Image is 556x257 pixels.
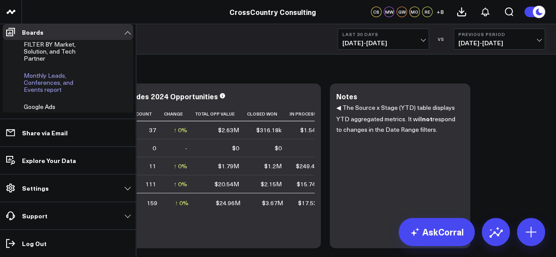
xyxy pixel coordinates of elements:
[174,180,187,188] div: ↑ 0%
[433,36,449,42] div: VS
[458,40,540,47] span: [DATE] - [DATE]
[396,7,407,17] div: GW
[22,240,47,247] p: Log Out
[247,107,290,121] th: Closed Won
[195,107,247,121] th: Total Opp Value
[22,212,47,219] p: Support
[454,29,545,50] button: Previous Period[DATE]-[DATE]
[175,199,189,207] div: ↑ 0%
[24,71,73,94] span: Monthly Leads, Conferences, and Events report
[275,144,282,152] div: $0
[232,144,239,152] div: $0
[218,126,239,134] div: $2.63M
[256,126,282,134] div: $316.18k
[342,40,424,47] span: [DATE] - [DATE]
[185,144,187,152] div: -
[336,91,357,101] div: Notes
[218,162,239,170] div: $1.79M
[147,199,157,207] div: 159
[300,126,321,134] div: $1.54M
[145,180,156,188] div: 111
[338,29,429,50] button: Last 30 Days[DATE]-[DATE]
[298,199,323,207] div: $17.53M
[229,7,316,17] a: CrossCountry Consulting
[22,157,76,164] p: Explore Your Data
[214,180,239,188] div: $20.54M
[3,235,133,251] a: Log Out
[399,218,475,246] a: AskCorral
[384,7,394,17] div: MW
[422,7,432,17] div: RE
[296,162,321,170] div: $249.48k
[164,107,195,121] th: Change
[174,126,187,134] div: ↑ 0%
[24,102,55,111] span: Google Ads
[149,126,156,134] div: 37
[24,72,92,93] a: Monthly Leads, Conferences, and Events report
[262,199,283,207] div: $3.67M
[153,144,156,152] div: 0
[24,103,55,110] a: Google Ads
[22,29,44,36] p: Boards
[174,162,187,170] div: ↑ 0%
[371,7,382,17] div: CS
[297,180,321,188] div: $15.74M
[24,41,92,62] a: FILTER BY Market, Solution, and Tech Partner
[149,162,156,170] div: 11
[24,40,76,62] span: FILTER BY Market, Solution, and Tech Partner
[125,107,164,121] th: Opp Count
[409,7,420,17] div: MO
[342,32,424,37] b: Last 30 Days
[422,114,432,123] b: not
[290,107,329,121] th: In Process
[435,7,445,17] button: +8
[458,32,540,37] b: Previous Period
[261,180,282,188] div: $2.15M
[264,162,282,170] div: $1.2M
[22,185,49,192] p: Settings
[216,199,240,207] div: $24.96M
[22,129,68,136] p: Share via Email
[436,9,444,15] span: + 8
[336,102,464,239] div: ◀ The Source x Stage (YTD) table displays YTD aggregated metrics. It will respond to changes in t...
